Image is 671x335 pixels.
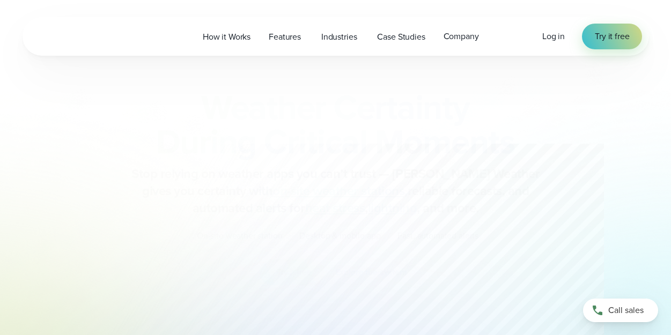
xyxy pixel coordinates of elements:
span: Industries [321,31,357,43]
span: Try it free [595,30,629,43]
span: Log in [542,30,565,42]
a: Try it free [582,24,642,49]
a: Call sales [583,299,658,322]
a: Log in [542,30,565,43]
span: Call sales [608,304,644,317]
span: Features [269,31,301,43]
span: Company [444,30,479,43]
a: How it Works [194,26,260,48]
span: Case Studies [377,31,425,43]
a: Case Studies [368,26,434,48]
span: How it Works [203,31,250,43]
